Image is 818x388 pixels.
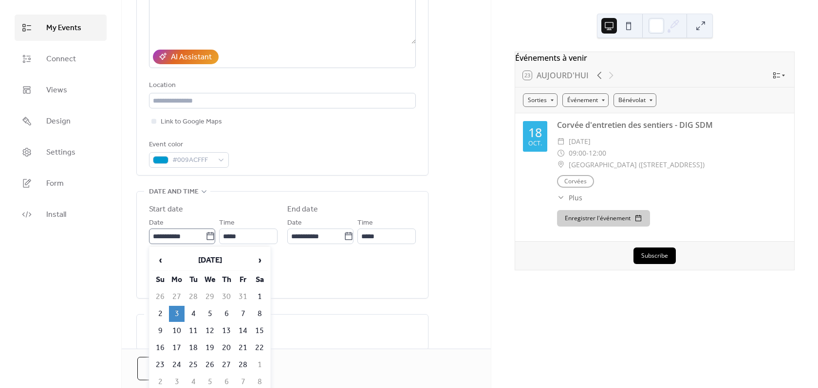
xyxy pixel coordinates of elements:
[569,147,586,159] span: 09:00
[15,139,107,165] a: Settings
[219,340,234,356] td: 20
[235,357,251,373] td: 28
[235,323,251,339] td: 14
[557,147,565,159] div: ​
[252,289,267,305] td: 1
[186,357,201,373] td: 25
[15,170,107,196] a: Form
[219,323,234,339] td: 13
[152,340,168,356] td: 16
[15,15,107,41] a: My Events
[149,204,183,215] div: Start date
[202,306,218,322] td: 5
[15,201,107,228] a: Install
[235,272,251,288] th: Fr
[287,204,318,215] div: End date
[153,50,219,64] button: AI Assistant
[252,306,267,322] td: 8
[149,139,227,151] div: Event color
[152,357,168,373] td: 23
[152,323,168,339] td: 9
[186,306,201,322] td: 4
[589,147,606,159] span: 12:00
[219,217,235,229] span: Time
[557,136,565,147] div: ​
[169,272,185,288] th: Mo
[202,357,218,373] td: 26
[169,323,185,339] td: 10
[219,289,234,305] td: 30
[137,357,201,380] button: Cancel
[172,155,213,166] span: #009ACFFF
[557,210,650,227] button: Enregistrer l'événement
[515,52,794,64] div: Événements à venir
[219,272,234,288] th: Th
[202,272,218,288] th: We
[153,250,167,270] span: ‹
[252,323,267,339] td: 15
[171,52,212,63] div: AI Assistant
[152,306,168,322] td: 2
[169,306,185,322] td: 3
[152,289,168,305] td: 26
[235,306,251,322] td: 7
[557,193,582,203] button: ​Plus
[252,340,267,356] td: 22
[152,272,168,288] th: Su
[15,77,107,103] a: Views
[586,147,589,159] span: -
[46,22,81,34] span: My Events
[357,217,373,229] span: Time
[186,289,201,305] td: 28
[186,340,201,356] td: 18
[252,272,267,288] th: Sa
[235,340,251,356] td: 21
[169,289,185,305] td: 27
[252,357,267,373] td: 1
[149,80,414,91] div: Location
[202,340,218,356] td: 19
[252,250,267,270] span: ›
[235,289,251,305] td: 31
[202,323,218,339] td: 12
[149,186,199,198] span: Date and time
[569,159,705,171] span: [GEOGRAPHIC_DATA] ([STREET_ADDRESS])
[46,116,71,127] span: Design
[219,357,234,373] td: 27
[46,53,76,65] span: Connect
[186,323,201,339] td: 11
[569,136,591,147] span: [DATE]
[46,209,66,221] span: Install
[161,116,222,128] span: Link to Google Maps
[46,178,64,190] span: Form
[287,217,302,229] span: Date
[528,141,542,147] div: oct.
[569,193,582,203] span: Plus
[15,46,107,72] a: Connect
[149,217,164,229] span: Date
[46,147,75,159] span: Settings
[169,357,185,373] td: 24
[557,193,565,203] div: ​
[528,126,542,139] div: 18
[15,108,107,134] a: Design
[169,340,185,356] td: 17
[46,85,67,96] span: Views
[633,247,676,264] button: Subscribe
[557,159,565,171] div: ​
[186,272,201,288] th: Tu
[219,306,234,322] td: 6
[202,289,218,305] td: 29
[557,119,786,131] div: Corvée d'entretien des sentiers - DIG SDM
[169,250,251,271] th: [DATE]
